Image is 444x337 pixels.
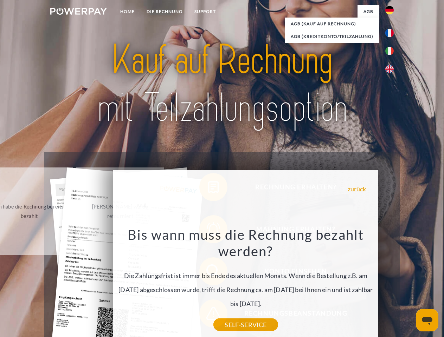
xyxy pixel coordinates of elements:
[114,5,141,18] a: Home
[385,6,394,14] img: de
[81,202,160,221] div: [PERSON_NAME] wurde retourniert
[117,226,374,325] div: Die Zahlungsfrist ist immer bis Ende des aktuellen Monats. Wenn die Bestellung z.B. am [DATE] abg...
[117,226,374,260] h3: Bis wann muss die Rechnung bezahlt werden?
[188,5,222,18] a: SUPPORT
[141,5,188,18] a: DIE RECHNUNG
[67,34,377,134] img: title-powerpay_de.svg
[285,18,379,30] a: AGB (Kauf auf Rechnung)
[385,29,394,37] img: fr
[50,8,107,15] img: logo-powerpay-white.svg
[416,309,438,331] iframe: Schaltfläche zum Öffnen des Messaging-Fensters
[285,30,379,43] a: AGB (Kreditkonto/Teilzahlung)
[213,318,278,331] a: SELF-SERVICE
[348,186,366,192] a: zurück
[385,47,394,55] img: it
[358,5,379,18] a: agb
[385,65,394,73] img: en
